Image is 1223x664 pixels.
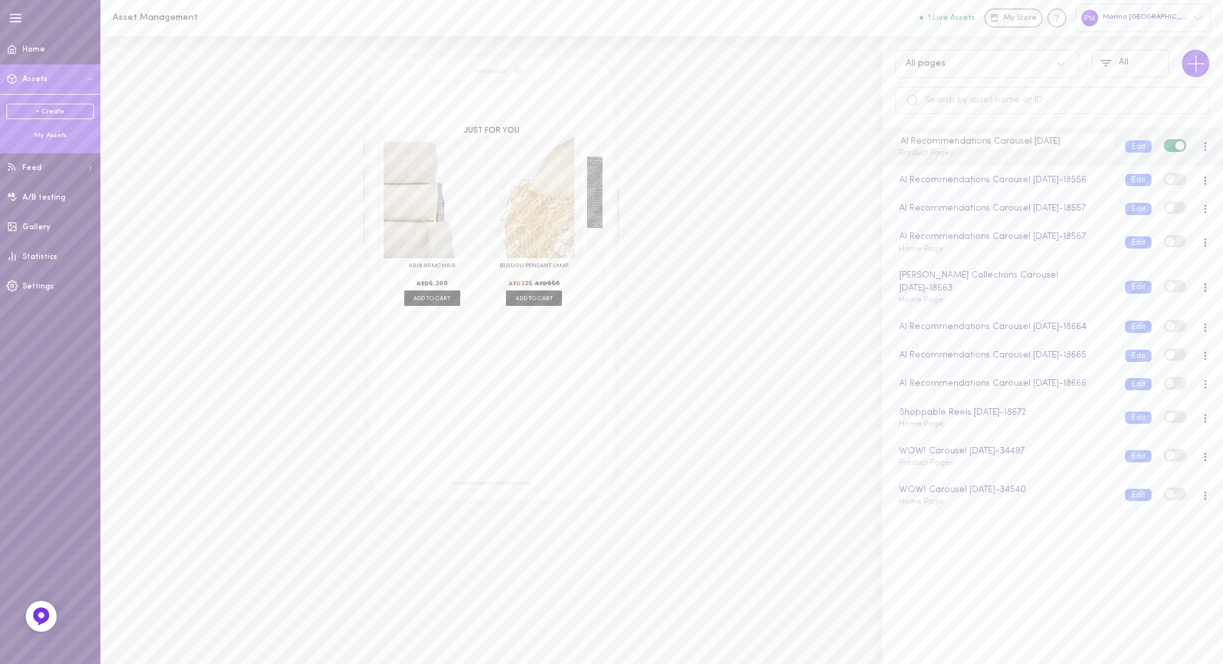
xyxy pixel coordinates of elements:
button: Edit [1125,412,1152,424]
span: AED [508,279,520,287]
a: My Store [984,8,1043,28]
span: ADD TO CART [404,290,460,306]
span: Gallery [23,223,50,231]
div: WOW! Carousel [DATE] - 34497 [897,444,1113,459]
a: 1 Live Assets [920,14,984,23]
h3: Aria Armchair [387,262,477,276]
span: Statistics [23,253,57,261]
div: [PERSON_NAME] Collections Carousel [DATE] - 18663 [897,269,1113,295]
h1: Asset Management [113,13,325,23]
input: Search by asset name or ID [895,87,1209,114]
span: A/B testing [23,194,66,202]
div: All pages [906,59,946,68]
div: ADD TO CART [383,137,480,310]
span: Assets [23,75,48,83]
span: Home Page [899,296,944,304]
button: Edit [1125,489,1152,501]
span: 650 [546,279,559,287]
div: Marina [GEOGRAPHIC_DATA] [1076,4,1211,32]
button: Edit [1125,140,1152,153]
div: AI Recommendations Carousel [DATE] - 18666 [897,377,1113,391]
span: Product Pages [899,149,954,157]
h2: JUST FOR YOU [396,126,588,135]
div: AI Recommendations Carousel [DATE] - 18556 [897,173,1113,187]
a: + Create [6,104,94,119]
div: Knowledge center [1047,8,1067,28]
div: WOW! Carousel [DATE] - 34540 [897,483,1113,497]
span: Product Pages [899,459,954,467]
button: Edit [1125,378,1152,390]
button: Edit [1125,350,1152,362]
span: Home Page [899,498,944,506]
span: Feed [23,164,42,172]
div: Shoppable Reels [DATE] - 18672 [897,406,1113,420]
h3: Bulugu Pendant Lamp [489,262,579,276]
span: 325 [520,279,532,287]
span: Home Page [899,245,944,253]
button: 1 Live Assets [920,14,975,22]
button: Edit [1125,450,1152,462]
span: Home [23,46,45,53]
div: AI Recommendations Carousel [DATE] - 18567 [897,230,1113,244]
span: 6,300 [428,279,447,287]
span: AED [534,279,546,287]
button: Edit [1125,236,1152,249]
span: My Store [1004,13,1037,24]
div: AI Recommendations Carousel [DATE] - 18664 [897,320,1113,334]
span: ADD TO CART [506,290,562,306]
img: Feedback Button [32,607,51,626]
div: AI Recommendations Carousel [DATE] - 18665 [897,348,1113,363]
h3: [PERSON_NAME] [590,262,680,276]
div: My Assets [6,131,94,140]
div: ADD TO CART [485,137,582,310]
button: Edit [1125,174,1152,186]
div: ADD TO CART [587,137,684,310]
button: Edit [1125,281,1152,293]
button: Edit [1125,203,1152,215]
button: Edit [1125,321,1152,333]
button: All [1092,50,1169,77]
div: AI Recommendations Carousel [DATE] - 18557 [897,202,1113,216]
span: AED [416,279,428,287]
span: Settings [23,283,54,290]
span: Home Page [899,421,944,428]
